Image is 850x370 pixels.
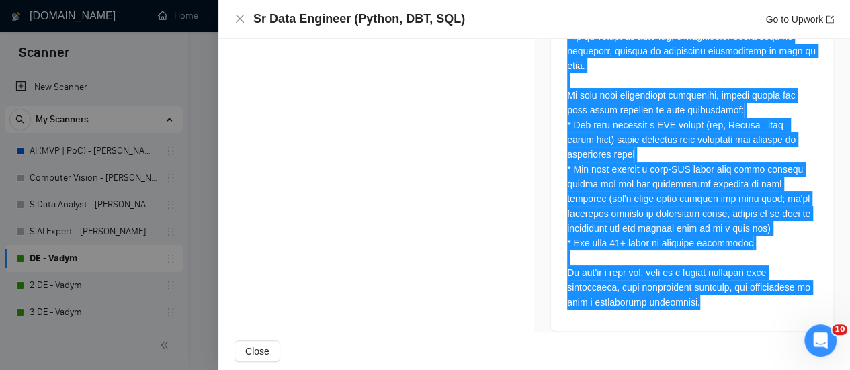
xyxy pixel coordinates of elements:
[826,15,834,24] span: export
[245,344,269,359] span: Close
[804,324,837,357] iframe: Intercom live chat
[235,340,280,362] button: Close
[235,13,245,24] span: close
[765,14,834,25] a: Go to Upworkexport
[832,324,847,335] span: 10
[253,11,465,28] h4: Sr Data Engineer (Python, DBT, SQL)
[235,13,245,25] button: Close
